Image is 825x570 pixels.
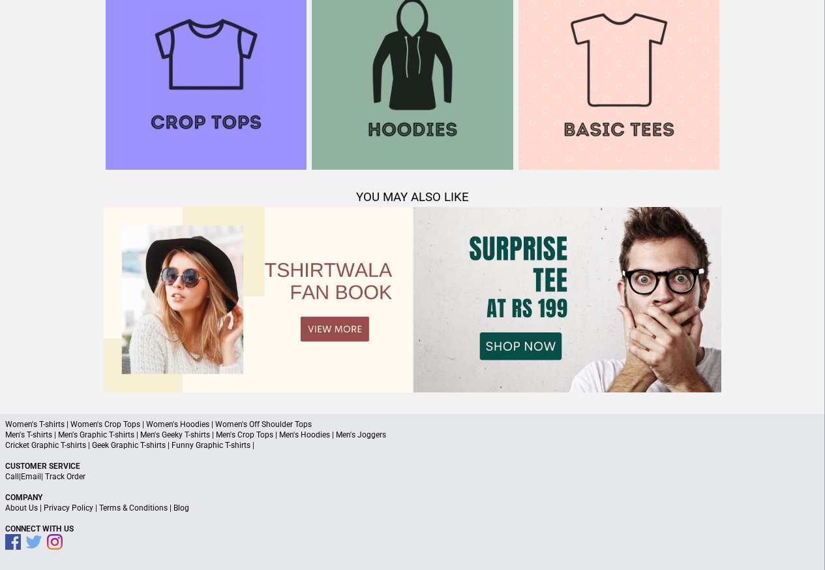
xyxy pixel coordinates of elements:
[5,492,820,503] p: Company
[5,524,820,534] p: Connect With Us
[99,503,168,513] a: Terms & Conditions
[5,430,820,440] p: Men's T-shirts | Men's Graphic T-shirts | Men's Geeky T-shirts | Men's Crop Tops | Men's Hoodies ...
[44,503,93,513] a: Privacy Policy
[356,190,469,204] span: YOU MAY ALSO LIKE
[5,471,820,482] p: | |
[5,472,19,481] a: Call
[5,503,820,513] p: | | |
[21,472,41,481] a: Email
[5,503,38,513] a: About Us
[173,503,189,513] a: Blog
[45,472,85,481] a: Track Order
[5,440,820,451] p: Cricket Graphic T-shirts | Geek Graphic T-shirts | Funny Graphic T-shirts |
[5,419,820,430] p: Women's T-shirts | Women's Crop Tops | Women's Hoodies | Women's Off Shoulder Tops
[5,461,820,471] p: Customer Service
